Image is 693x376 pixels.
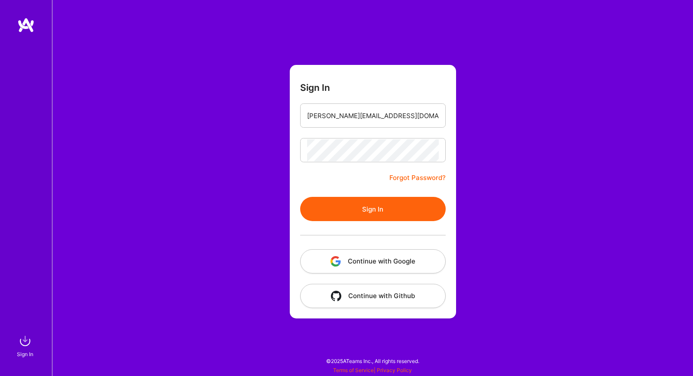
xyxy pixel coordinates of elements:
span: | [333,367,412,373]
a: Privacy Policy [377,367,412,373]
img: logo [17,17,35,33]
div: Sign In [17,350,33,359]
a: Forgot Password? [389,173,446,183]
button: Sign In [300,197,446,221]
div: © 2025 ATeams Inc., All rights reserved. [52,350,693,372]
button: Continue with Google [300,249,446,273]
a: Terms of Service [333,367,374,373]
img: sign in [16,332,34,350]
input: Email... [307,105,439,127]
img: icon [330,256,341,267]
button: Continue with Github [300,284,446,308]
h3: Sign In [300,82,330,93]
a: sign inSign In [18,332,34,359]
img: icon [331,291,341,301]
